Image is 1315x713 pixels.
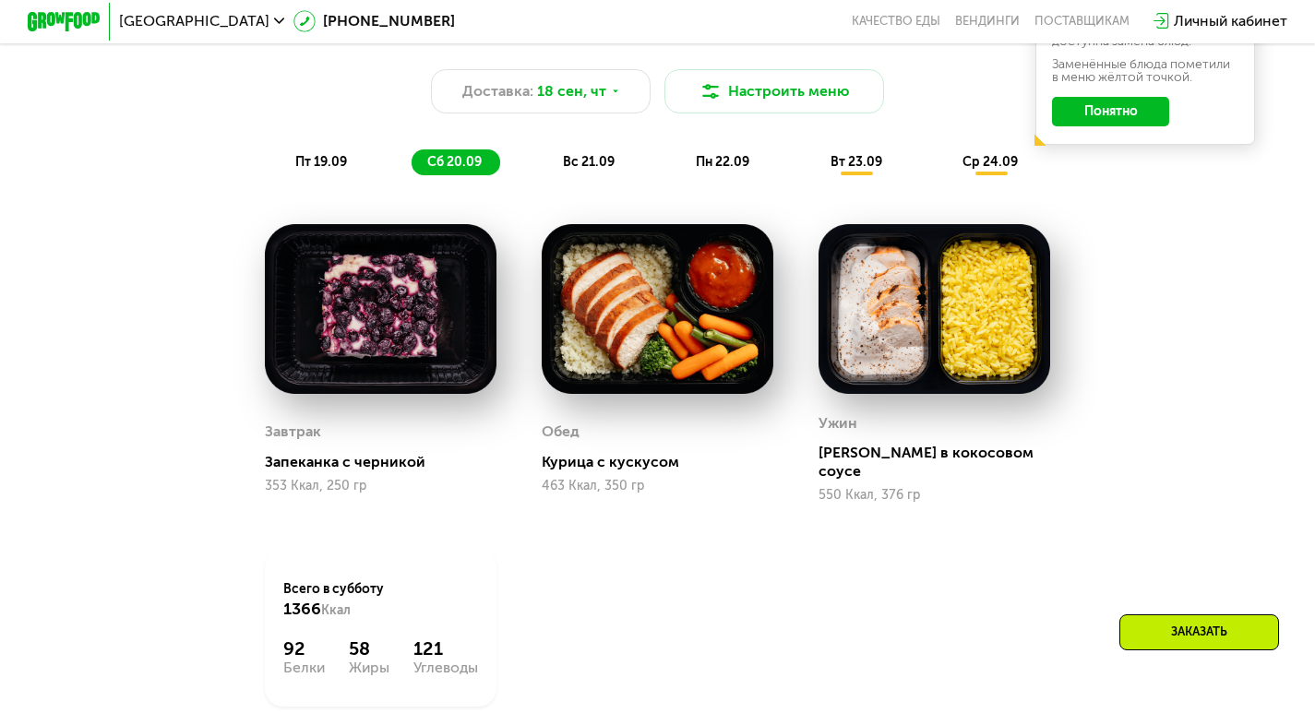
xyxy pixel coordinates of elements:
[295,154,347,170] span: пт 19.09
[321,602,351,618] span: Ккал
[293,10,455,32] a: [PHONE_NUMBER]
[283,599,321,619] span: 1366
[283,580,478,621] div: Всего в субботу
[542,418,580,446] div: Обед
[349,660,389,675] div: Жиры
[664,69,884,113] button: Настроить меню
[962,154,1018,170] span: ср 24.09
[1174,10,1287,32] div: Личный кабинет
[349,638,389,660] div: 58
[819,488,1050,503] div: 550 Ккал, 376 гр
[1034,14,1130,29] div: поставщикам
[265,479,496,493] div: 353 Ккал, 250 гр
[283,638,325,660] div: 92
[462,80,533,102] span: Доставка:
[696,154,749,170] span: пн 22.09
[542,479,773,493] div: 463 Ккал, 350 гр
[1119,614,1279,650] div: Заказать
[819,410,857,437] div: Ужин
[955,14,1020,29] a: Вендинги
[265,418,321,446] div: Завтрак
[563,154,615,170] span: вс 21.09
[831,154,882,170] span: вт 23.09
[1052,97,1169,126] button: Понятно
[413,660,478,675] div: Углеводы
[283,660,325,675] div: Белки
[427,154,482,170] span: сб 20.09
[542,453,788,471] div: Курица с кускусом
[1052,22,1238,48] div: В даты, выделенные желтым, доступна замена блюд.
[537,80,606,102] span: 18 сен, чт
[265,453,511,471] div: Запеканка с черникой
[852,14,940,29] a: Качество еды
[119,14,269,29] span: [GEOGRAPHIC_DATA]
[819,444,1065,481] div: [PERSON_NAME] в кокосовом соусе
[413,638,478,660] div: 121
[1052,58,1238,84] div: Заменённые блюда пометили в меню жёлтой точкой.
